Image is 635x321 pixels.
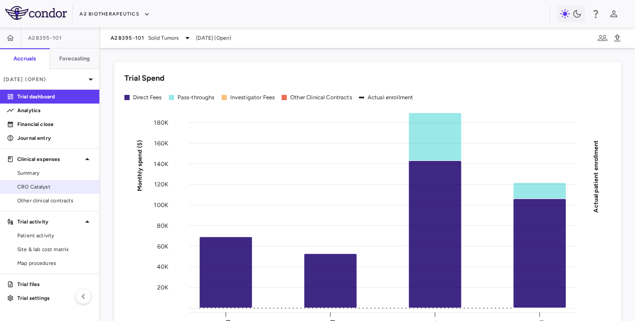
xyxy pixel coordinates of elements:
[290,94,352,101] div: Other Clinical Contracts
[17,280,92,288] p: Trial files
[592,140,600,212] tspan: Actual patient enrollment
[124,72,165,84] h6: Trial Spend
[148,34,179,42] span: Solid Tumors
[79,7,150,21] button: A2 Biotherapeutics
[17,245,92,253] span: Site & lab cost matrix
[5,6,67,20] img: logo-full-SnFGN8VE.png
[17,93,92,101] p: Trial dashboard
[17,183,92,191] span: CRO Catalyst
[111,35,145,41] span: A2B395-101
[136,140,143,191] tspan: Monthly spend ($)
[157,263,168,271] tspan: 40K
[154,119,168,126] tspan: 180K
[178,94,215,101] div: Pass-throughs
[17,197,92,205] span: Other clinical contracts
[157,242,168,250] tspan: 60K
[17,259,92,267] span: Map procedures
[154,201,168,209] tspan: 100K
[17,169,92,177] span: Summary
[28,35,62,41] span: A2B395-101
[154,139,168,147] tspan: 160K
[17,155,82,163] p: Clinical expenses
[3,76,86,83] p: [DATE] (Open)
[17,294,92,302] p: Trial settings
[13,55,36,63] h6: Accruals
[196,34,231,42] span: [DATE] (Open)
[17,218,82,226] p: Trial activity
[154,181,168,188] tspan: 120K
[17,120,92,128] p: Financial close
[59,55,90,63] h6: Forecasting
[157,284,168,291] tspan: 20K
[157,222,168,229] tspan: 80K
[17,134,92,142] p: Journal entry
[17,107,92,114] p: Analytics
[17,232,92,239] span: Patient activity
[133,94,162,101] div: Direct Fees
[368,94,413,101] div: Actual enrollment
[230,94,275,101] div: Investigator Fees
[154,160,168,167] tspan: 140K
